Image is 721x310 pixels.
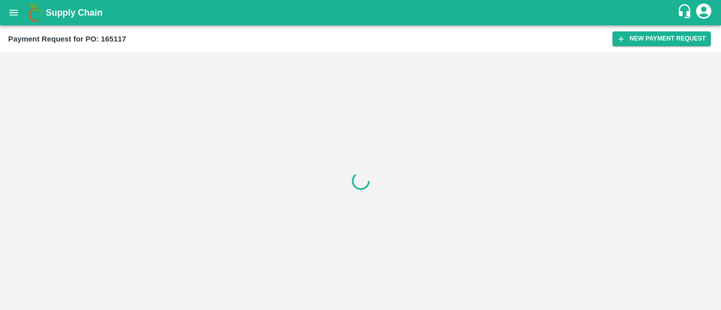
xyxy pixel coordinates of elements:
div: customer-support [677,4,695,22]
button: open drawer [2,1,25,24]
button: New Payment Request [612,31,711,46]
b: Supply Chain [46,8,102,18]
img: logo [25,3,46,23]
b: Payment Request for PO: 165117 [8,35,126,43]
div: account of current user [695,2,713,23]
a: Supply Chain [46,6,677,20]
